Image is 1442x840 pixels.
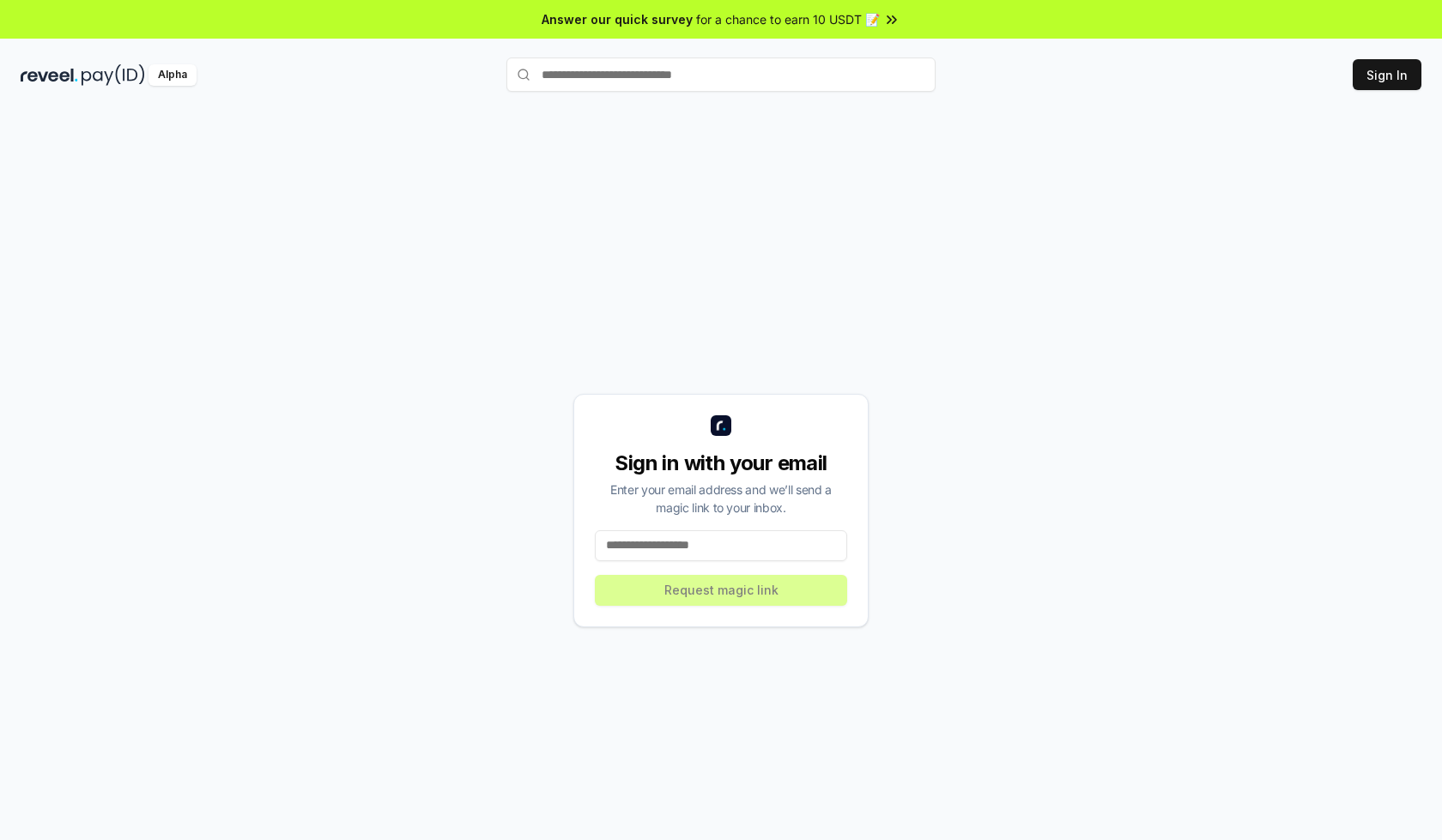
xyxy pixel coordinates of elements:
[711,415,731,436] img: logo_small
[595,480,847,517] div: Enter your email address and we’ll send a magic link to your inbox.
[82,64,145,86] img: pay_id
[21,64,78,86] img: reveel_dark
[148,64,197,86] div: Alpha
[696,10,880,28] span: for a chance to earn 10 USDT 📝
[595,450,847,477] div: Sign in with your email
[1353,59,1421,90] button: Sign In
[542,10,693,28] span: Answer our quick survey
